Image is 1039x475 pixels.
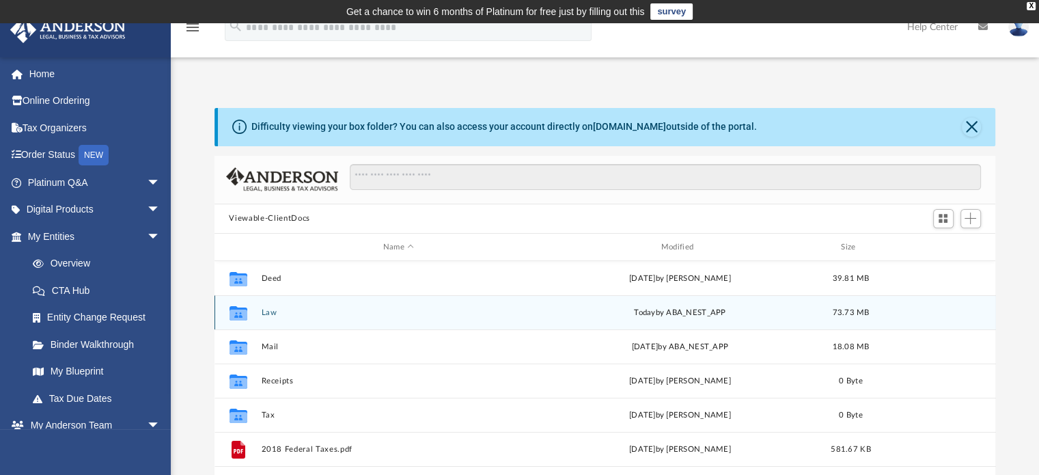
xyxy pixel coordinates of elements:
a: My Entitiesarrow_drop_down [10,223,181,250]
span: arrow_drop_down [147,169,174,197]
i: menu [184,19,201,36]
div: Get a chance to win 6 months of Platinum for free just by filling out this [346,3,645,20]
span: today [634,309,655,316]
a: Digital Productsarrow_drop_down [10,196,181,223]
a: Home [10,60,181,87]
a: menu [184,26,201,36]
a: Online Ordering [10,87,181,115]
span: arrow_drop_down [147,223,174,251]
div: Difficulty viewing your box folder? You can also access your account directly on outside of the p... [251,120,757,134]
button: Switch to Grid View [933,209,954,228]
a: survey [650,3,693,20]
button: Close [962,118,981,137]
i: search [228,18,243,33]
button: Law [261,308,536,317]
button: Add [960,209,981,228]
a: Platinum Q&Aarrow_drop_down [10,169,181,196]
div: by ABA_NEST_APP [542,307,818,319]
span: 581.67 KB [831,446,870,453]
a: Tax Due Dates [19,385,181,412]
span: 18.08 MB [832,343,869,351]
span: 39.81 MB [832,275,869,282]
a: Order StatusNEW [10,141,181,169]
span: arrow_drop_down [147,412,174,440]
button: Deed [261,274,536,283]
span: 0 Byte [839,411,863,419]
a: Binder Walkthrough [19,331,181,358]
div: [DATE] by [PERSON_NAME] [542,273,818,285]
a: Entity Change Request [19,304,181,331]
a: Overview [19,250,181,277]
a: Tax Organizers [10,114,181,141]
span: 73.73 MB [832,309,869,316]
a: [DOMAIN_NAME] [593,121,666,132]
div: [DATE] by [PERSON_NAME] [542,375,818,388]
a: My Anderson Teamarrow_drop_down [10,412,174,439]
div: Modified [542,241,817,254]
div: Size [823,241,878,254]
div: close [1027,2,1036,10]
a: My Blueprint [19,358,174,385]
div: Name [260,241,536,254]
button: Receipts [261,377,536,385]
div: [DATE] by [PERSON_NAME] [542,409,818,422]
div: [DATE] by [PERSON_NAME] [542,444,818,456]
span: arrow_drop_down [147,196,174,224]
div: id [220,241,254,254]
button: Viewable-ClientDocs [229,213,309,225]
button: Tax [261,411,536,420]
div: id [884,241,980,254]
div: [DATE] by ABA_NEST_APP [542,341,818,353]
input: Search files and folders [350,164,980,190]
button: Mail [261,342,536,351]
button: 2018 Federal Taxes.pdf [261,445,536,454]
span: 0 Byte [839,377,863,385]
div: NEW [79,145,109,165]
a: CTA Hub [19,277,181,304]
img: User Pic [1008,17,1029,37]
img: Anderson Advisors Platinum Portal [6,16,130,43]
